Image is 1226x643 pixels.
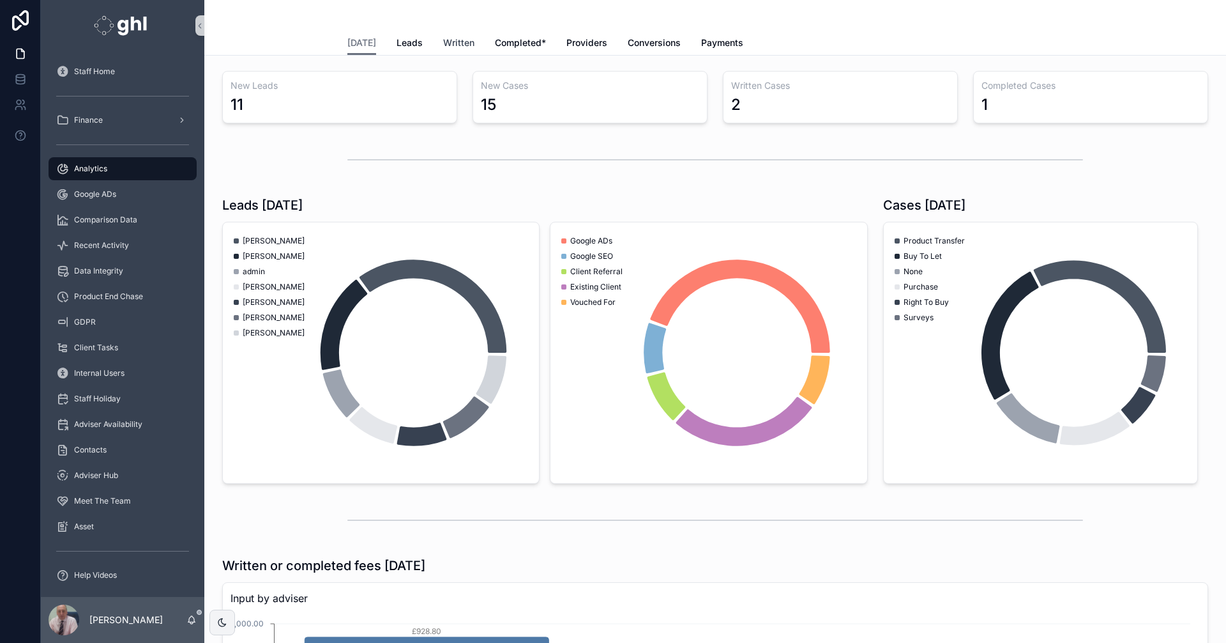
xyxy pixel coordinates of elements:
span: Internal Users [74,368,125,378]
span: [PERSON_NAME] [243,282,305,292]
a: GDPR [49,311,197,334]
span: Existing Client [570,282,621,292]
a: Comparison Data [49,208,197,231]
a: Payments [701,31,743,57]
span: Purchase [904,282,938,292]
a: Internal Users [49,362,197,385]
a: Providers [566,31,607,57]
span: Staff Holiday [74,394,121,404]
span: [PERSON_NAME] [243,297,305,307]
div: chart [891,230,1190,476]
span: Product End Chase [74,291,143,302]
span: [PERSON_NAME] [243,251,305,261]
a: Adviser Availability [49,413,197,436]
div: 1 [981,95,988,115]
span: [PERSON_NAME] [243,328,305,338]
span: Client Tasks [74,343,118,353]
div: 11 [231,95,243,115]
span: Data Integrity [74,266,123,276]
span: Leads [397,36,423,49]
span: Buy To Let [904,251,942,261]
h3: New Leads [231,79,449,92]
span: Analytics [74,164,107,174]
div: chart [558,230,859,476]
span: Conversions [628,36,681,49]
a: Finance [49,109,197,132]
span: Finance [74,115,103,125]
h1: Leads [DATE] [222,196,303,214]
tspan: £1,000.00 [227,619,264,628]
span: Google SEO [570,251,613,261]
a: Written [443,31,474,57]
span: Help Videos [74,570,117,580]
a: Asset [49,515,197,538]
a: Client Tasks [49,336,197,359]
p: [PERSON_NAME] [89,614,163,626]
span: Google ADs [570,236,612,246]
a: Staff Home [49,60,197,83]
img: App logo [94,15,151,36]
span: Asset [74,522,94,532]
a: Recent Activity [49,234,197,257]
div: scrollable content [41,51,204,597]
a: Contacts [49,438,197,461]
span: Client Referral [570,267,623,277]
span: Written [443,36,474,49]
a: Help Videos [49,564,197,587]
h3: Completed Cases [981,79,1200,92]
a: Leads [397,31,423,57]
span: Providers [566,36,607,49]
a: Conversions [628,31,681,57]
div: 15 [481,95,496,115]
a: Product End Chase [49,285,197,308]
span: Completed* [495,36,546,49]
span: Google ADs [74,189,116,199]
span: None [904,267,923,277]
a: Google ADs [49,183,197,206]
div: 2 [731,95,741,115]
span: Adviser Hub [74,470,118,481]
h1: Written or completed fees [DATE] [222,557,425,575]
h1: Cases [DATE] [883,196,965,214]
span: Input by adviser [231,591,1200,606]
tspan: £928.80 [412,626,441,636]
span: Surveys [904,313,934,323]
span: Vouched For [570,297,616,307]
span: [PERSON_NAME] [243,236,305,246]
span: Payments [701,36,743,49]
a: [DATE] [347,31,376,56]
span: Recent Activity [74,240,129,251]
span: Staff Home [74,66,115,77]
span: Adviser Availability [74,419,142,430]
a: Data Integrity [49,260,197,283]
span: Contacts [74,445,107,455]
span: Right To Buy [904,297,949,307]
h3: New Cases [481,79,699,92]
span: [DATE] [347,36,376,49]
span: Comparison Data [74,215,137,225]
a: Meet The Team [49,490,197,513]
span: [PERSON_NAME] [243,313,305,323]
span: Meet The Team [74,496,131,506]
span: GDPR [74,317,96,327]
a: Adviser Hub [49,464,197,487]
h3: Written Cases [731,79,950,92]
span: Product Transfer [904,236,965,246]
a: Analytics [49,157,197,180]
a: Staff Holiday [49,387,197,410]
a: Completed* [495,31,546,57]
div: chart [231,230,531,476]
span: admin [243,267,265,277]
